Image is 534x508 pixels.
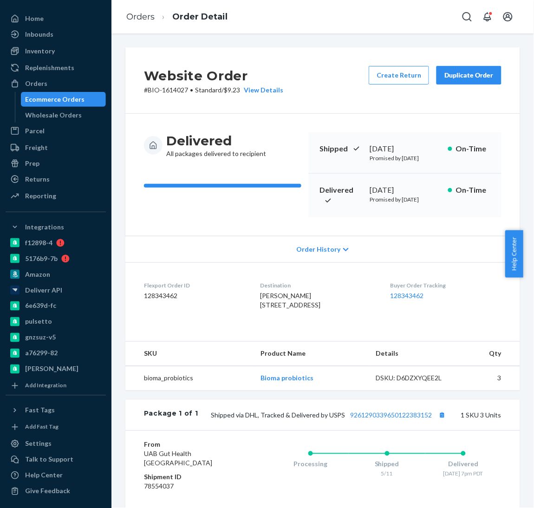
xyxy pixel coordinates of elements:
[25,222,64,232] div: Integrations
[25,191,56,201] div: Reporting
[6,251,106,266] a: 5176b9-7b
[119,3,235,31] ol: breadcrumbs
[6,403,106,418] button: Fast Tags
[320,185,362,206] p: Delivered
[253,342,368,366] th: Product Name
[26,95,85,104] div: Ecommerce Orders
[25,423,59,431] div: Add Fast Tag
[144,85,283,95] p: # BIO-1614027 / $9.23
[6,76,106,91] a: Orders
[273,460,349,469] div: Processing
[370,185,440,195] div: [DATE]
[195,86,221,94] span: Standard
[6,220,106,234] button: Integrations
[6,436,106,451] a: Settings
[320,143,362,154] p: Shipped
[6,452,106,467] a: Talk to Support
[25,270,50,279] div: Amazon
[505,230,523,278] button: Help Center
[25,30,53,39] div: Inbounds
[25,487,70,496] div: Give Feedback
[6,346,106,361] a: a76299-82
[144,440,235,449] dt: From
[456,366,520,391] td: 3
[6,235,106,250] a: f12898-4
[198,409,501,421] div: 1 SKU 3 Units
[349,460,425,469] div: Shipped
[6,283,106,298] a: Deliverr API
[370,154,440,162] p: Promised by [DATE]
[25,126,45,136] div: Parcel
[6,330,106,345] a: gnzsuz-v5
[369,342,456,366] th: Details
[211,411,448,419] span: Shipped via DHL, Tracked & Delivered by USPS
[6,172,106,187] a: Returns
[126,12,155,22] a: Orders
[376,374,448,383] div: DSKU: D6DZXYQEE2L
[25,301,56,311] div: 6e639d-fc
[391,292,424,300] a: 128343462
[260,281,376,289] dt: Destination
[6,189,106,203] a: Reporting
[25,175,50,184] div: Returns
[370,195,440,203] p: Promised by [DATE]
[144,482,235,491] dd: 78554037
[351,411,432,419] a: 9261290339650122383152
[6,124,106,138] a: Parcel
[6,27,106,42] a: Inbounds
[260,292,320,309] span: [PERSON_NAME] [STREET_ADDRESS]
[6,314,106,329] a: pulsetto
[25,46,55,56] div: Inventory
[456,143,490,154] p: On-Time
[444,71,494,80] div: Duplicate Order
[190,86,193,94] span: •
[166,132,266,158] div: All packages delivered to recipient
[6,380,106,391] a: Add Integration
[25,406,55,415] div: Fast Tags
[436,409,448,421] button: Copy tracking number
[166,132,266,149] h3: Delivered
[172,12,228,22] a: Order Detail
[391,281,501,289] dt: Buyer Order Tracking
[6,44,106,59] a: Inventory
[425,460,501,469] div: Delivered
[436,66,501,85] button: Duplicate Order
[456,185,490,195] p: On-Time
[456,342,520,366] th: Qty
[25,143,48,152] div: Freight
[240,85,283,95] button: View Details
[6,267,106,282] a: Amazon
[25,286,62,295] div: Deliverr API
[499,7,517,26] button: Open account menu
[349,470,425,478] div: 5/11
[260,374,313,382] a: Bioma probiotics
[21,92,106,107] a: Ecommerce Orders
[144,281,245,289] dt: Flexport Order ID
[6,299,106,313] a: 6e639d-fc
[25,382,66,390] div: Add Integration
[6,422,106,433] a: Add Fast Tag
[6,140,106,155] a: Freight
[125,342,253,366] th: SKU
[144,473,235,482] dt: Shipment ID
[25,333,56,342] div: gnzsuz-v5
[144,409,198,421] div: Package 1 of 1
[25,455,73,464] div: Talk to Support
[25,254,58,263] div: 5176b9-7b
[6,468,106,483] a: Help Center
[25,79,47,88] div: Orders
[25,439,52,449] div: Settings
[478,7,497,26] button: Open notifications
[6,60,106,75] a: Replenishments
[6,156,106,171] a: Prep
[144,450,212,467] span: UAB Gut Health [GEOGRAPHIC_DATA]
[21,108,106,123] a: Wholesale Orders
[144,291,245,300] dd: 128343462
[25,238,52,247] div: f12898-4
[25,14,44,23] div: Home
[370,143,440,154] div: [DATE]
[26,111,82,120] div: Wholesale Orders
[25,63,74,72] div: Replenishments
[369,66,429,85] button: Create Return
